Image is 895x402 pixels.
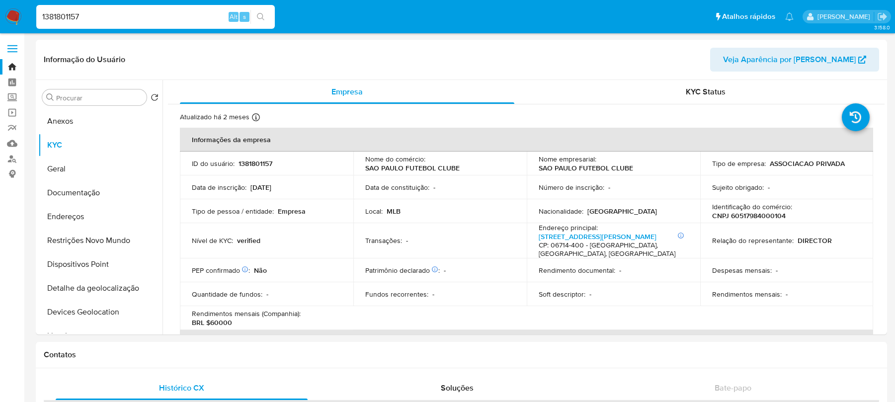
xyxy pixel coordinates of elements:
th: Detalhes de contato [180,330,873,354]
p: Fundos recorrentes : [365,290,428,299]
a: Sair [877,11,888,22]
p: - [406,236,408,245]
p: BRL $60000 [192,318,232,327]
p: Rendimentos mensais : [712,290,782,299]
p: PEP confirmado : [192,266,250,275]
p: - [608,183,610,192]
p: - [266,290,268,299]
p: SAO PAULO FUTEBOL CLUBE [539,163,633,172]
p: Data de constituição : [365,183,429,192]
p: ASSOCIACAO PRIVADA [770,159,845,168]
p: Rendimentos mensais (Companhia) : [192,309,301,318]
p: Tipo de pessoa / entidade : [192,207,274,216]
button: Devices Geolocation [38,300,163,324]
p: Tipo de empresa : [712,159,766,168]
span: Atalhos rápidos [722,11,775,22]
p: SAO PAULO FUTEBOL CLUBE [365,163,460,172]
span: KYC Status [686,86,726,97]
p: Nome do comércio : [365,155,425,163]
p: verified [237,236,260,245]
p: ID do usuário : [192,159,235,168]
span: s [243,12,246,21]
button: Lista Interna [38,324,163,348]
p: 1381801157 [239,159,272,168]
p: Despesas mensais : [712,266,772,275]
p: Rendimento documental : [539,266,615,275]
p: - [776,266,778,275]
button: Dispositivos Point [38,252,163,276]
button: search-icon [250,10,271,24]
p: Transações : [365,236,402,245]
span: Histórico CX [159,382,204,394]
p: Nacionalidade : [539,207,583,216]
p: Atualizado há 2 meses [180,112,249,122]
p: - [786,290,788,299]
span: Empresa [331,86,363,97]
p: - [432,290,434,299]
p: CNPJ 60517984000104 [712,211,786,220]
span: Veja Aparência por [PERSON_NAME] [723,48,856,72]
a: [STREET_ADDRESS][PERSON_NAME] [539,232,656,241]
button: Restrições Novo Mundo [38,229,163,252]
button: Documentação [38,181,163,205]
p: [GEOGRAPHIC_DATA] [587,207,657,216]
button: Endereços [38,205,163,229]
input: Pesquise usuários ou casos... [36,10,275,23]
p: Quantidade de fundos : [192,290,262,299]
th: Informações da empresa [180,128,873,152]
p: weverton.gomes@mercadopago.com.br [817,12,874,21]
p: MLB [387,207,401,216]
p: Soft descriptor : [539,290,585,299]
button: Anexos [38,109,163,133]
p: Nível de KYC : [192,236,233,245]
span: Alt [230,12,238,21]
p: Local : [365,207,383,216]
p: Sujeito obrigado : [712,183,764,192]
h1: Contatos [44,350,879,360]
p: - [619,266,621,275]
span: Bate-papo [715,382,751,394]
button: Geral [38,157,163,181]
button: Detalhe da geolocalização [38,276,163,300]
p: Identificação do comércio : [712,202,792,211]
p: - [589,290,591,299]
p: Data de inscrição : [192,183,246,192]
p: - [768,183,770,192]
p: DIRECTOR [798,236,832,245]
p: Patrimônio declarado : [365,266,440,275]
h1: Informação do Usuário [44,55,125,65]
button: Veja Aparência por [PERSON_NAME] [710,48,879,72]
p: Empresa [278,207,306,216]
button: Retornar ao pedido padrão [151,93,159,104]
button: KYC [38,133,163,157]
input: Procurar [56,93,143,102]
p: - [433,183,435,192]
a: Notificações [785,12,794,21]
span: Soluções [441,382,474,394]
p: - [444,266,446,275]
p: Relação do representante : [712,236,794,245]
p: [DATE] [250,183,271,192]
p: Número de inscrição : [539,183,604,192]
p: Endereço principal : [539,223,598,232]
button: Procurar [46,93,54,101]
p: Nome empresarial : [539,155,596,163]
h4: CP: 06714-400 - [GEOGRAPHIC_DATA], [GEOGRAPHIC_DATA], [GEOGRAPHIC_DATA] [539,241,684,258]
p: Não [254,266,267,275]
